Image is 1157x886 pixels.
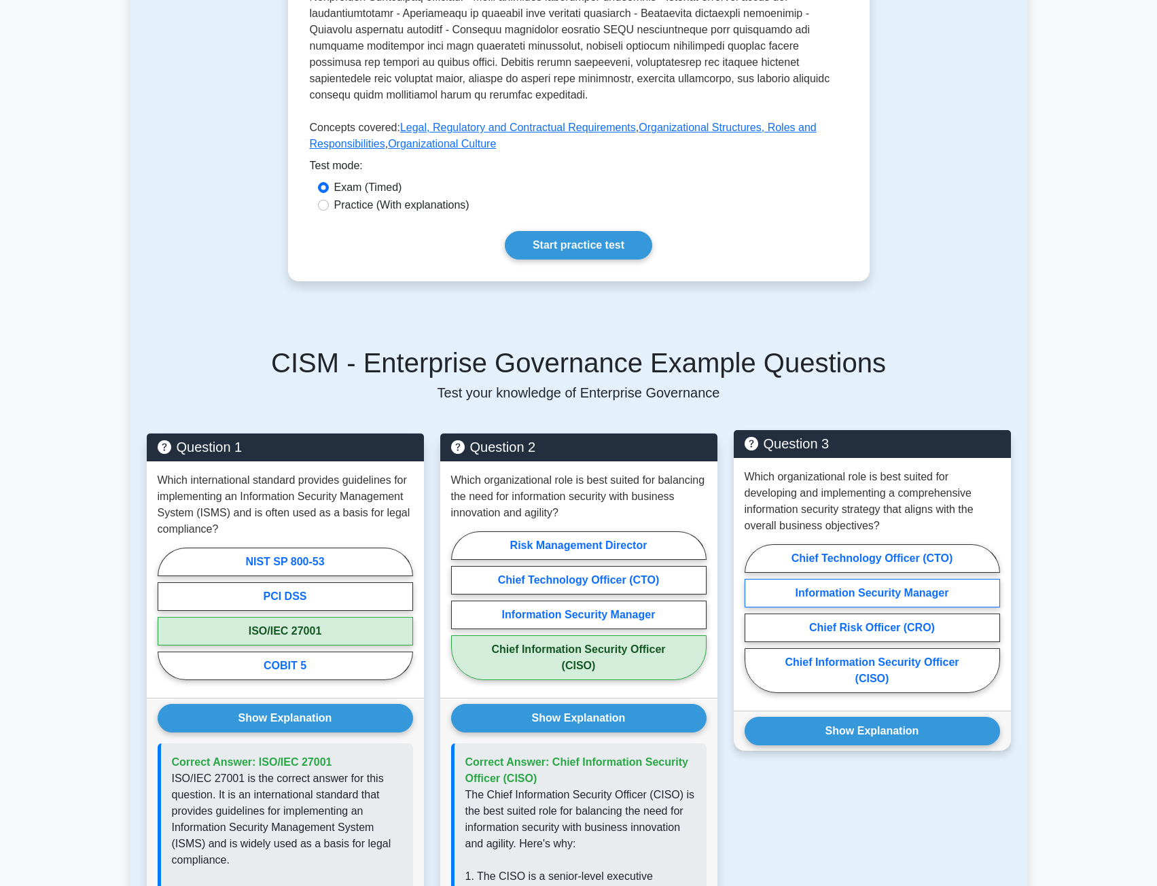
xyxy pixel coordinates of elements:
button: Show Explanation [745,717,1000,745]
label: Information Security Manager [451,601,707,629]
span: Correct Answer: Chief Information Security Officer (CISO) [465,756,688,784]
label: Chief Technology Officer (CTO) [451,566,707,595]
button: Show Explanation [158,704,413,732]
div: Test mode: [310,158,848,179]
button: Show Explanation [451,704,707,732]
label: Chief Technology Officer (CTO) [745,544,1000,573]
p: Test your knowledge of Enterprise Governance [147,385,1011,401]
label: Chief Information Security Officer (CISO) [745,648,1000,693]
label: ISO/IEC 27001 [158,617,413,645]
h5: Question 3 [745,436,1000,452]
p: Which organizational role is best suited for balancing the need for information security with bus... [451,472,707,521]
label: NIST SP 800-53 [158,548,413,576]
p: Concepts covered: , , [310,120,848,158]
p: Which organizational role is best suited for developing and implementing a comprehensive informat... [745,469,1000,534]
h5: CISM - Enterprise Governance Example Questions [147,347,1011,379]
span: Correct Answer: ISO/IEC 27001 [172,756,332,768]
a: Legal, Regulatory and Contractual Requirements [400,122,636,133]
h5: Question 2 [451,439,707,455]
label: Chief Information Security Officer (CISO) [451,635,707,680]
label: Information Security Manager [745,579,1000,607]
a: Start practice test [505,231,652,260]
label: Practice (With explanations) [334,197,469,213]
h5: Question 1 [158,439,413,455]
label: Exam (Timed) [334,179,402,196]
label: Chief Risk Officer (CRO) [745,614,1000,642]
p: Which international standard provides guidelines for implementing an Information Security Managem... [158,472,413,537]
label: PCI DSS [158,582,413,611]
a: Organizational Culture [388,138,496,149]
label: COBIT 5 [158,652,413,680]
label: Risk Management Director [451,531,707,560]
